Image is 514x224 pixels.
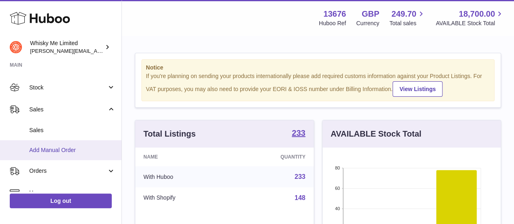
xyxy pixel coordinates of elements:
[335,206,340,211] text: 40
[389,20,425,27] span: Total sales
[389,9,425,27] a: 249.70 Total sales
[331,128,421,139] h3: AVAILABLE Stock Total
[335,165,340,170] text: 80
[323,9,346,20] strong: 13676
[393,81,442,97] a: View Listings
[29,146,115,154] span: Add Manual Order
[436,20,504,27] span: AVAILABLE Stock Total
[135,166,231,187] td: With Huboo
[146,64,490,72] strong: Notice
[292,129,305,139] a: 233
[29,189,115,197] span: Usage
[295,173,306,180] a: 233
[335,186,340,191] text: 60
[459,9,495,20] span: 18,700.00
[10,194,112,208] a: Log out
[319,20,346,27] div: Huboo Ref
[146,72,490,97] div: If you're planning on sending your products internationally please add required customs informati...
[29,84,107,91] span: Stock
[292,129,305,137] strong: 233
[436,9,504,27] a: 18,700.00 AVAILABLE Stock Total
[295,194,306,201] a: 148
[29,126,115,134] span: Sales
[29,167,107,175] span: Orders
[143,128,196,139] h3: Total Listings
[391,9,416,20] span: 249.70
[10,41,22,53] img: frances@whiskyshop.com
[135,148,231,166] th: Name
[30,39,103,55] div: Whisky Me Limited
[135,187,231,209] td: With Shopify
[30,48,163,54] span: [PERSON_NAME][EMAIL_ADDRESS][DOMAIN_NAME]
[29,106,107,113] span: Sales
[362,9,379,20] strong: GBP
[231,148,313,166] th: Quantity
[356,20,380,27] div: Currency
